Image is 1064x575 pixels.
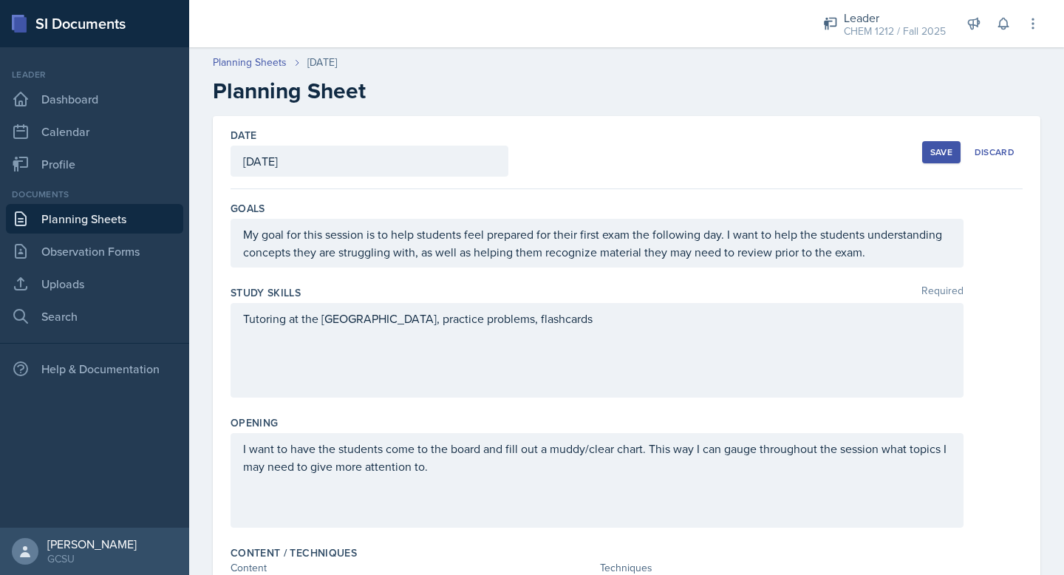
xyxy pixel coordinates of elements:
[6,204,183,234] a: Planning Sheets
[922,141,961,163] button: Save
[231,545,357,560] label: Content / Techniques
[231,415,278,430] label: Opening
[243,440,951,475] p: I want to have the students come to the board and fill out a muddy/clear chart. This way I can ga...
[231,285,301,300] label: Study Skills
[6,188,183,201] div: Documents
[213,78,1040,104] h2: Planning Sheet
[6,354,183,384] div: Help & Documentation
[6,84,183,114] a: Dashboard
[6,117,183,146] a: Calendar
[921,285,964,300] span: Required
[966,141,1023,163] button: Discard
[844,24,946,39] div: CHEM 1212 / Fall 2025
[231,201,265,216] label: Goals
[6,149,183,179] a: Profile
[47,537,137,551] div: [PERSON_NAME]
[844,9,946,27] div: Leader
[6,237,183,266] a: Observation Forms
[307,55,337,70] div: [DATE]
[6,302,183,331] a: Search
[47,551,137,566] div: GCSU
[243,225,951,261] p: My goal for this session is to help students feel prepared for their first exam the following day...
[6,68,183,81] div: Leader
[6,269,183,299] a: Uploads
[975,146,1014,158] div: Discard
[243,310,951,327] p: Tutoring at the [GEOGRAPHIC_DATA], practice problems, flashcards
[231,128,256,143] label: Date
[213,55,287,70] a: Planning Sheets
[930,146,952,158] div: Save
